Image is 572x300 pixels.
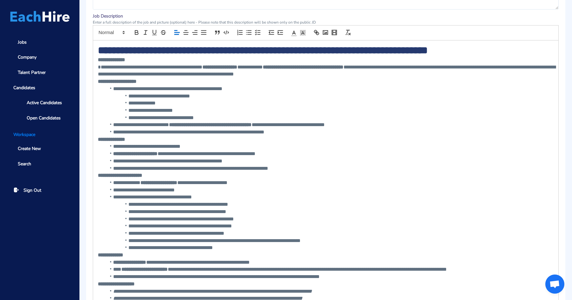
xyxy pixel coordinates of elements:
[18,69,46,76] span: Talent Partner
[27,115,61,121] span: Open Candidates
[18,96,71,109] a: Active Candidates
[9,157,71,170] a: Search
[9,142,71,155] a: Create New
[93,19,559,25] p: Enter a full description of the job and picture (optional) here - Please note that this descripti...
[27,99,62,106] span: Active Candidates
[10,11,70,22] img: Logo
[18,54,37,61] span: Company
[9,131,71,138] li: Workspace
[18,161,31,167] span: Search
[9,36,71,49] a: Jobs
[18,145,41,152] span: Create New
[545,275,564,294] a: Open chat
[9,51,71,64] a: Company
[93,13,123,19] label: Job Description
[9,81,71,94] span: Candidates
[18,111,71,125] a: Open Candidates
[9,66,71,79] a: Talent Partner
[18,39,27,46] span: Jobs
[24,187,41,194] span: Sign Out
